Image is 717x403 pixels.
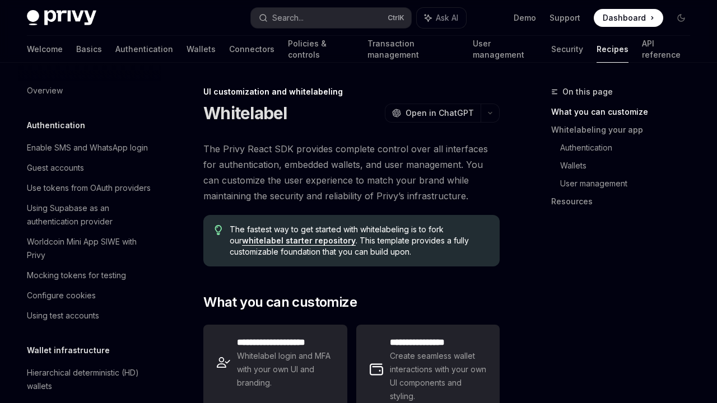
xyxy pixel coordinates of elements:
a: Welcome [27,36,63,63]
button: Open in ChatGPT [385,104,481,123]
a: Authentication [560,139,699,157]
a: Guest accounts [18,158,161,178]
a: Resources [551,193,699,210]
a: Transaction management [367,36,459,63]
a: What you can customize [551,103,699,121]
a: Support [550,12,580,24]
div: Use tokens from OAuth providers [27,181,151,195]
a: User management [560,175,699,193]
a: Wallets [560,157,699,175]
a: Dashboard [594,9,663,27]
button: Search...CtrlK [251,8,411,28]
div: Search... [272,11,304,25]
a: Worldcoin Mini App SIWE with Privy [18,232,161,265]
span: Dashboard [603,12,646,24]
a: Using Supabase as an authentication provider [18,198,161,232]
a: Security [551,36,583,63]
a: Enable SMS and WhatsApp login [18,138,161,158]
span: Whitelabel login and MFA with your own UI and branding. [237,349,333,390]
a: Connectors [229,36,274,63]
a: Configure cookies [18,285,161,306]
div: Using test accounts [27,309,99,322]
div: Using Supabase as an authentication provider [27,201,155,228]
div: Worldcoin Mini App SIWE with Privy [27,235,155,262]
a: User management [473,36,538,63]
a: Using test accounts [18,306,161,326]
span: Ask AI [436,12,458,24]
span: What you can customize [203,293,357,311]
span: Create seamless wallet interactions with your own UI components and styling. [390,349,486,403]
a: Mocking tokens for testing [18,265,161,285]
a: whitelabel starter repository [242,236,356,246]
div: UI customization and whitelabeling [203,86,500,97]
div: Configure cookies [27,289,96,302]
a: Whitelabeling your app [551,121,699,139]
a: Policies & controls [288,36,354,63]
span: The fastest way to get started with whitelabeling is to fork our . This template provides a fully... [230,224,488,257]
span: Ctrl K [388,13,404,22]
a: API reference [642,36,690,63]
span: The Privy React SDK provides complete control over all interfaces for authentication, embedded wa... [203,141,500,204]
button: Ask AI [417,8,466,28]
a: Demo [514,12,536,24]
span: On this page [562,85,613,99]
a: Hierarchical deterministic (HD) wallets [18,363,161,396]
div: Guest accounts [27,161,84,175]
button: Toggle dark mode [672,9,690,27]
div: Overview [27,84,63,97]
a: Overview [18,81,161,101]
a: Use tokens from OAuth providers [18,178,161,198]
a: Wallets [187,36,216,63]
span: Open in ChatGPT [406,107,474,119]
h5: Wallet infrastructure [27,344,110,357]
a: Recipes [597,36,628,63]
div: Hierarchical deterministic (HD) wallets [27,366,155,393]
h1: Whitelabel [203,103,287,123]
h5: Authentication [27,119,85,132]
a: Basics [76,36,102,63]
svg: Tip [215,225,222,235]
a: Authentication [115,36,173,63]
img: dark logo [27,10,96,26]
div: Enable SMS and WhatsApp login [27,141,148,154]
div: Mocking tokens for testing [27,269,126,282]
